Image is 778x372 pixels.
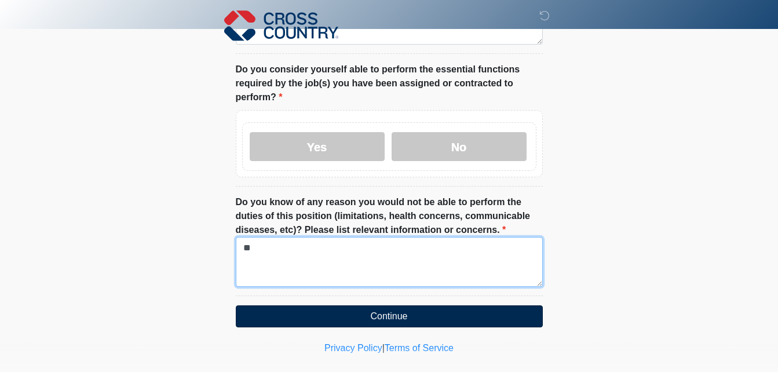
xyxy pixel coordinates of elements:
[250,132,385,161] label: Yes
[324,343,382,353] a: Privacy Policy
[392,132,527,161] label: No
[224,9,339,42] img: Cross Country Logo
[236,195,543,237] label: Do you know of any reason you would not be able to perform the duties of this position (limitatio...
[385,343,454,353] a: Terms of Service
[236,305,543,327] button: Continue
[382,343,385,353] a: |
[236,63,543,104] label: Do you consider yourself able to perform the essential functions required by the job(s) you have ...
